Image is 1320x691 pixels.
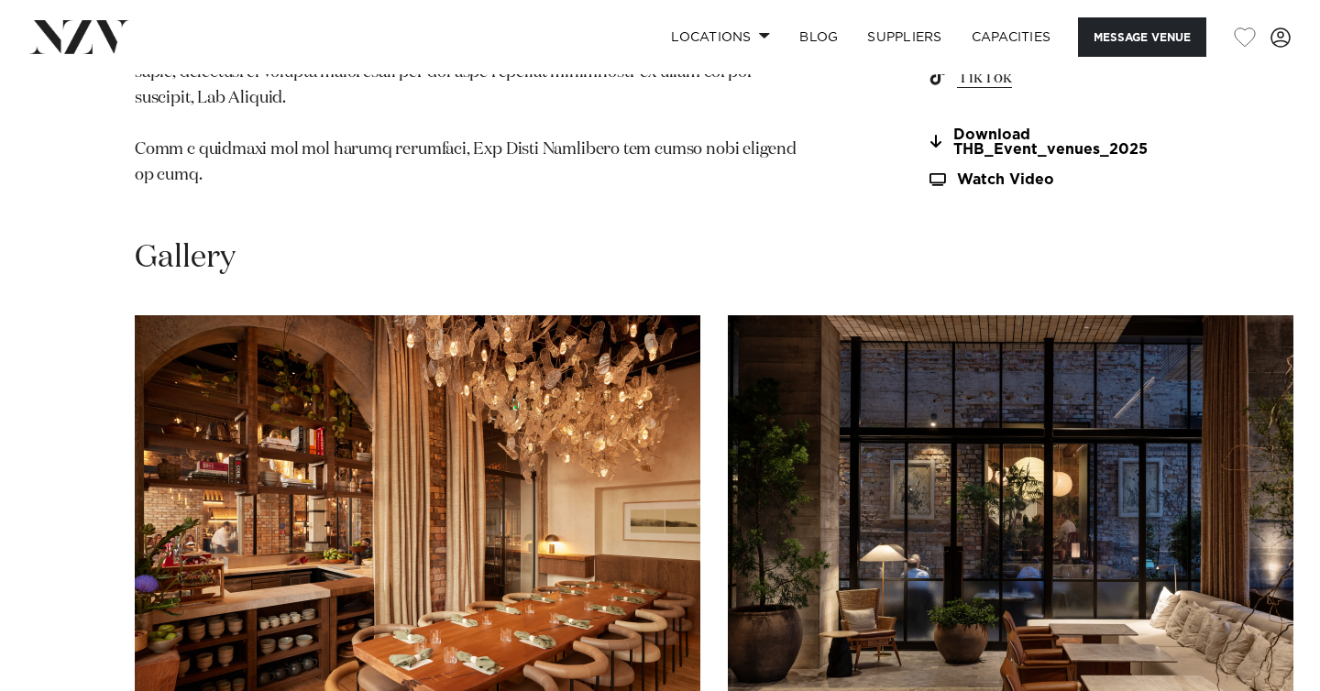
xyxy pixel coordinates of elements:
[135,237,236,279] h2: Gallery
[1078,17,1206,57] button: Message Venue
[927,65,1185,91] a: TikTok
[656,17,785,57] a: Locations
[957,17,1066,57] a: Capacities
[927,173,1185,189] a: Watch Video
[852,17,956,57] a: SUPPLIERS
[29,20,129,53] img: nzv-logo.png
[927,127,1185,159] a: Download THB_Event_venues_2025
[785,17,852,57] a: BLOG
